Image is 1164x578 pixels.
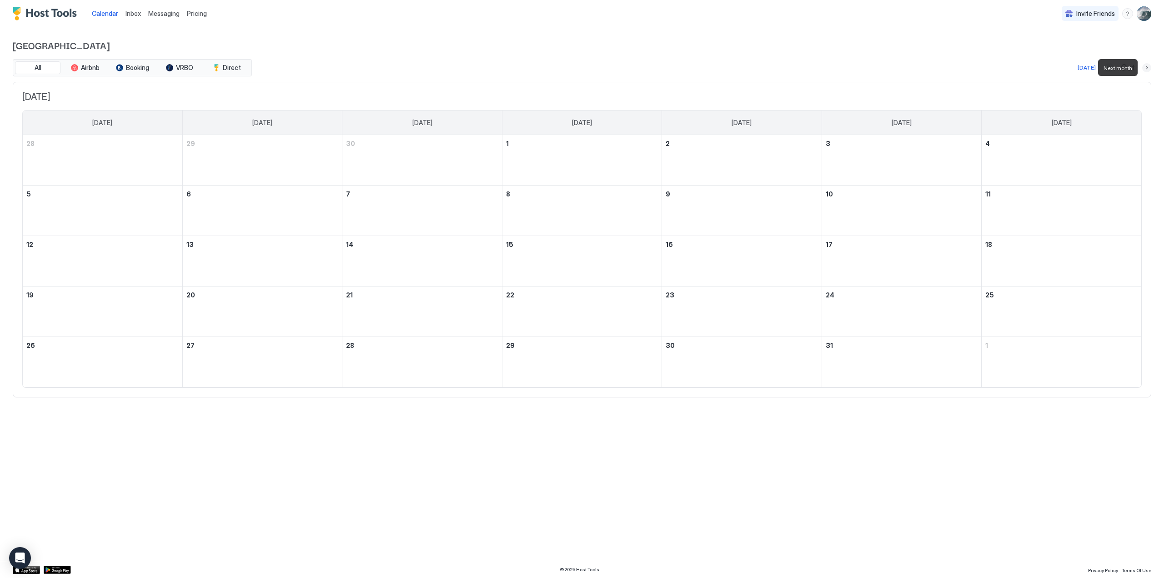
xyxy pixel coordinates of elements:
[183,337,342,354] a: October 27, 2025
[346,291,353,299] span: 21
[176,64,193,72] span: VRBO
[183,135,342,152] a: September 29, 2025
[403,111,442,135] a: Tuesday
[662,135,821,152] a: October 2, 2025
[26,342,35,349] span: 26
[826,140,830,147] span: 3
[502,135,662,152] a: October 1, 2025
[502,236,662,286] td: October 15, 2025
[183,236,342,253] a: October 13, 2025
[342,236,502,286] td: October 14, 2025
[982,286,1141,303] a: October 25, 2025
[182,186,342,236] td: October 6, 2025
[822,236,981,253] a: October 17, 2025
[662,186,821,202] a: October 9, 2025
[822,286,981,303] a: October 24, 2025
[13,7,81,20] a: Host Tools Logo
[23,236,182,286] td: October 12, 2025
[502,135,662,186] td: October 1, 2025
[506,140,509,147] span: 1
[15,61,60,74] button: All
[822,337,981,387] td: October 31, 2025
[125,9,141,18] a: Inbox
[826,291,834,299] span: 24
[148,9,180,18] a: Messaging
[502,337,662,387] td: October 29, 2025
[982,186,1141,202] a: October 11, 2025
[732,119,752,127] span: [DATE]
[985,241,992,248] span: 18
[346,342,354,349] span: 28
[892,119,912,127] span: [DATE]
[346,190,350,198] span: 7
[204,61,250,74] button: Direct
[502,337,662,354] a: October 29, 2025
[502,286,662,303] a: October 22, 2025
[1142,63,1151,72] button: Next month
[23,286,182,337] td: October 19, 2025
[502,186,662,236] td: October 8, 2025
[23,186,182,202] a: October 5, 2025
[26,241,33,248] span: 12
[13,566,40,574] div: App Store
[982,286,1141,337] td: October 25, 2025
[186,342,195,349] span: 27
[342,186,502,202] a: October 7, 2025
[822,236,981,286] td: October 17, 2025
[35,64,41,72] span: All
[822,135,981,186] td: October 3, 2025
[148,10,180,17] span: Messaging
[822,135,981,152] a: October 3, 2025
[342,236,502,253] a: October 14, 2025
[1088,565,1118,574] a: Privacy Policy
[243,111,281,135] a: Monday
[982,337,1141,387] td: November 1, 2025
[126,64,149,72] span: Booking
[662,337,821,354] a: October 30, 2025
[985,291,994,299] span: 25
[506,190,510,198] span: 8
[563,111,601,135] a: Wednesday
[662,236,822,286] td: October 16, 2025
[182,135,342,186] td: September 29, 2025
[1076,62,1097,73] button: [DATE]
[506,241,513,248] span: 15
[1137,6,1151,21] div: User profile
[92,119,112,127] span: [DATE]
[666,342,675,349] span: 30
[982,337,1141,354] a: November 1, 2025
[1122,8,1133,19] div: menu
[826,241,833,248] span: 17
[26,140,35,147] span: 28
[502,236,662,253] a: October 15, 2025
[187,10,207,18] span: Pricing
[662,286,822,337] td: October 23, 2025
[83,111,121,135] a: Sunday
[13,59,252,76] div: tab-group
[44,566,71,574] a: Google Play Store
[982,236,1141,286] td: October 18, 2025
[183,286,342,303] a: October 20, 2025
[346,140,355,147] span: 30
[110,61,155,74] button: Booking
[502,286,662,337] td: October 22, 2025
[342,337,502,354] a: October 28, 2025
[23,337,182,354] a: October 26, 2025
[342,135,502,186] td: September 30, 2025
[1078,64,1096,72] div: [DATE]
[822,286,981,337] td: October 24, 2025
[572,119,592,127] span: [DATE]
[22,91,1142,103] span: [DATE]
[883,111,921,135] a: Friday
[182,236,342,286] td: October 13, 2025
[23,286,182,303] a: October 19, 2025
[666,190,670,198] span: 9
[183,186,342,202] a: October 6, 2025
[186,140,195,147] span: 29
[1088,568,1118,573] span: Privacy Policy
[23,135,182,152] a: September 28, 2025
[662,286,821,303] a: October 23, 2025
[23,135,182,186] td: September 28, 2025
[722,111,761,135] a: Thursday
[342,286,502,303] a: October 21, 2025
